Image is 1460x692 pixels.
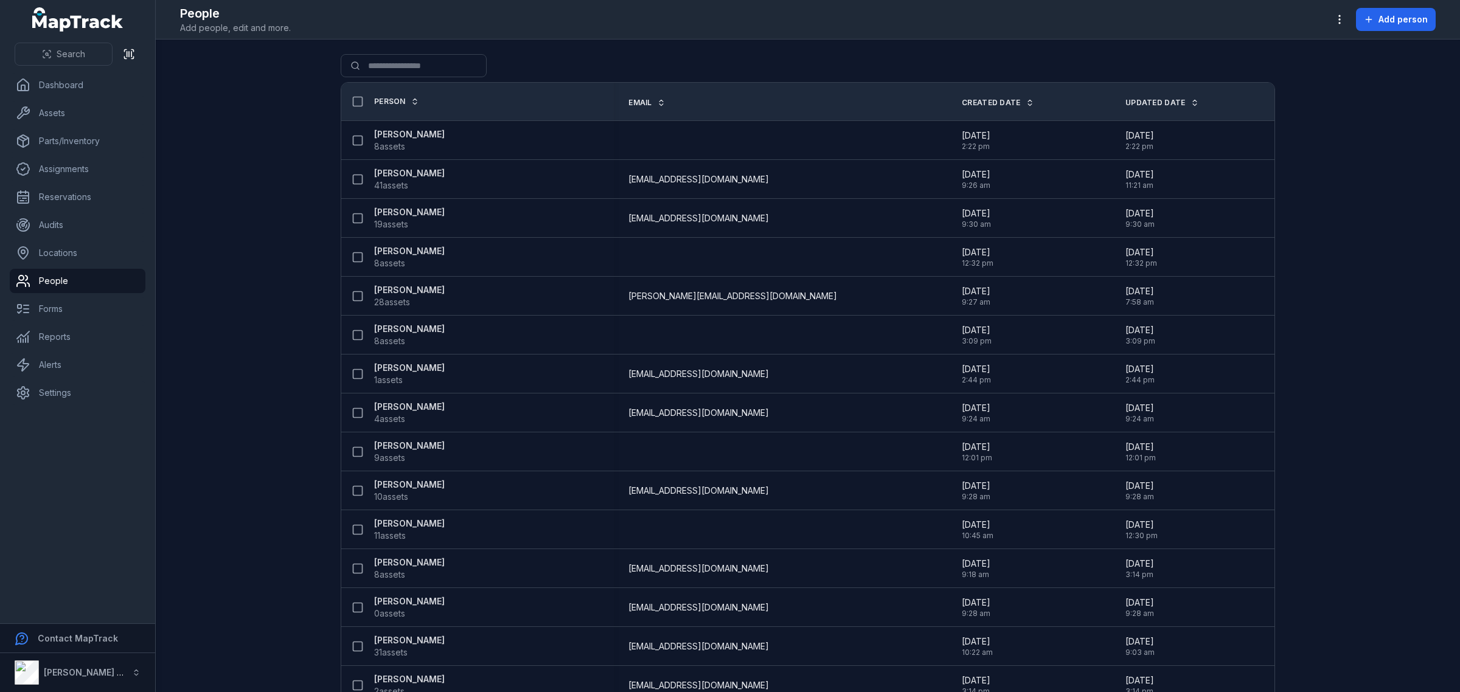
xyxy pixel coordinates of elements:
[1125,324,1155,346] time: 8/8/2025, 3:09:04 PM
[1125,181,1154,190] span: 11:21 am
[962,130,990,151] time: 8/20/2025, 2:22:10 PM
[1125,558,1154,570] span: [DATE]
[1125,98,1199,108] a: Updated Date
[374,517,445,542] a: [PERSON_NAME]11assets
[374,284,445,296] strong: [PERSON_NAME]
[374,440,445,464] a: [PERSON_NAME]9assets
[10,157,145,181] a: Assignments
[1125,336,1155,346] span: 3:09 pm
[962,635,993,648] span: [DATE]
[374,530,406,542] span: 11 assets
[374,634,445,646] strong: [PERSON_NAME]
[374,401,445,425] a: [PERSON_NAME]4assets
[962,297,990,307] span: 9:27 am
[1125,519,1158,541] time: 3/7/2025, 12:30:03 PM
[962,207,991,220] span: [DATE]
[1125,570,1154,580] span: 3:14 pm
[374,323,445,347] a: [PERSON_NAME]8assets
[962,414,990,424] span: 9:24 am
[374,595,445,620] a: [PERSON_NAME]0assets
[374,479,445,491] strong: [PERSON_NAME]
[10,269,145,293] a: People
[1125,142,1154,151] span: 2:22 pm
[44,667,128,677] strong: [PERSON_NAME] Air
[1125,168,1154,181] span: [DATE]
[32,7,123,32] a: MapTrack
[374,413,405,425] span: 4 assets
[1125,297,1154,307] span: 7:58 am
[374,362,445,386] a: [PERSON_NAME]1assets
[10,241,145,265] a: Locations
[1125,441,1156,453] span: [DATE]
[962,441,992,463] time: 7/10/2025, 12:01:41 PM
[1356,8,1436,31] button: Add person
[962,142,990,151] span: 2:22 pm
[1125,453,1156,463] span: 12:01 pm
[962,168,990,190] time: 3/4/2025, 9:26:03 AM
[374,335,405,347] span: 8 assets
[1125,597,1154,609] span: [DATE]
[1125,246,1157,258] span: [DATE]
[374,257,405,269] span: 8 assets
[1125,168,1154,190] time: 6/12/2025, 11:21:27 AM
[628,98,666,108] a: Email
[10,325,145,349] a: Reports
[962,597,990,609] span: [DATE]
[962,441,992,453] span: [DATE]
[374,296,410,308] span: 28 assets
[1378,13,1428,26] span: Add person
[374,167,445,179] strong: [PERSON_NAME]
[374,167,445,192] a: [PERSON_NAME]41assets
[1125,635,1155,648] span: [DATE]
[1125,98,1186,108] span: Updated Date
[962,375,991,385] span: 2:44 pm
[374,491,408,503] span: 10 assets
[962,324,992,346] time: 8/8/2025, 3:09:04 PM
[962,519,993,531] span: [DATE]
[374,128,445,140] strong: [PERSON_NAME]
[1125,648,1155,657] span: 9:03 am
[1125,130,1154,142] span: [DATE]
[962,98,1034,108] a: Created Date
[374,128,445,153] a: [PERSON_NAME]8assets
[962,558,990,580] time: 3/4/2025, 9:18:30 AM
[374,362,445,374] strong: [PERSON_NAME]
[628,640,769,652] span: [EMAIL_ADDRESS][DOMAIN_NAME]
[1125,558,1154,580] time: 5/16/2025, 3:14:33 PM
[10,213,145,237] a: Audits
[374,140,405,153] span: 8 assets
[962,181,990,190] span: 9:26 am
[38,633,118,643] strong: Contact MapTrack
[1125,480,1154,492] span: [DATE]
[628,368,769,380] span: [EMAIL_ADDRESS][DOMAIN_NAME]
[962,402,990,424] time: 5/12/2025, 9:24:05 AM
[374,673,445,685] strong: [PERSON_NAME]
[1125,207,1155,229] time: 6/4/2025, 9:30:08 AM
[374,179,408,192] span: 41 assets
[10,297,145,321] a: Forms
[1125,130,1154,151] time: 8/20/2025, 2:22:10 PM
[374,595,445,607] strong: [PERSON_NAME]
[1125,246,1157,268] time: 6/6/2025, 12:32:38 PM
[374,634,445,659] a: [PERSON_NAME]31assets
[374,374,403,386] span: 1 assets
[962,98,1021,108] span: Created Date
[628,562,769,575] span: [EMAIL_ADDRESS][DOMAIN_NAME]
[962,258,993,268] span: 12:32 pm
[1125,402,1154,424] time: 5/12/2025, 9:24:05 AM
[1125,674,1154,687] span: [DATE]
[10,129,145,153] a: Parts/Inventory
[962,558,990,570] span: [DATE]
[374,401,445,413] strong: [PERSON_NAME]
[962,609,990,618] span: 9:28 am
[1125,492,1154,502] span: 9:28 am
[1125,220,1155,229] span: 9:30 am
[374,569,405,581] span: 8 assets
[374,607,405,620] span: 0 assets
[1125,402,1154,414] span: [DATE]
[1125,441,1156,463] time: 7/10/2025, 12:01:41 PM
[1125,414,1154,424] span: 9:24 am
[628,290,837,302] span: [PERSON_NAME][EMAIL_ADDRESS][DOMAIN_NAME]
[962,207,991,229] time: 6/4/2025, 9:30:08 AM
[962,285,990,307] time: 3/4/2025, 9:27:41 AM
